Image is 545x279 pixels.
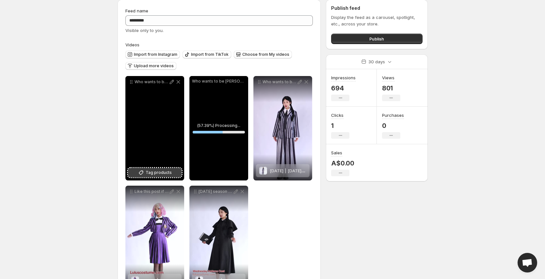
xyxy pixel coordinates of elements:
[518,253,537,272] div: Open chat
[331,149,342,156] h3: Sales
[270,168,372,173] span: [DATE] | [DATE] Addams School Uniform Costume
[135,189,168,194] p: Like this post if you think [PERSON_NAME] is the best Costume available at our store wednesdayadd...
[369,36,384,42] span: Publish
[183,51,231,58] button: Import from TikTok
[242,52,289,57] span: Choose from My videos
[382,84,400,92] p: 801
[134,63,174,69] span: Upload more videos
[125,42,139,47] span: Videos
[199,189,232,194] p: [DATE] season 2 fashion on point Coat available at our store wednesdayaddams enidsinclair cosplay...
[234,51,292,58] button: Choose from My videos
[382,112,404,118] h3: Purchases
[331,14,422,27] p: Display the feed as a carousel, spotlight, etc., across your store.
[125,76,184,180] div: Who wants to be [PERSON_NAME] this [DATE] with this stunning Gala dress Available at our website ...
[125,28,164,33] span: Visible only to you.
[134,52,177,57] span: Import from Instagram
[125,51,180,58] button: Import from Instagram
[146,169,172,176] span: Tag products
[331,84,356,92] p: 694
[263,79,297,85] p: Who wants to be [DATE] Addams this [DATE] Costume available at our store wednesdayaddams wednesda...
[382,122,404,130] p: 0
[191,52,229,57] span: Import from TikTok
[135,79,168,85] p: Who wants to be [PERSON_NAME] this [DATE] with this stunning Gala dress Available at our website ...
[331,34,422,44] button: Publish
[128,168,182,177] button: Tag products
[331,112,344,118] h3: Clicks
[368,58,385,65] p: 30 days
[125,62,176,70] button: Upload more videos
[331,159,354,167] p: A$0.00
[189,76,248,180] div: Who wants to be [PERSON_NAME] this [DATE] with this stunning Gala dress Available at our website ...
[331,5,422,11] h2: Publish feed
[331,74,356,81] h3: Impressions
[259,167,267,175] img: Wednesday | Wednesday Addams School Uniform Costume
[253,76,312,180] div: Who wants to be [DATE] Addams this [DATE] Costume available at our store wednesdayaddams wednesda...
[382,74,394,81] h3: Views
[192,79,246,84] p: Who wants to be [PERSON_NAME] this [DATE] with this stunning Gala dress Available at our website ...
[331,122,349,130] p: 1
[125,8,148,13] span: Feed name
